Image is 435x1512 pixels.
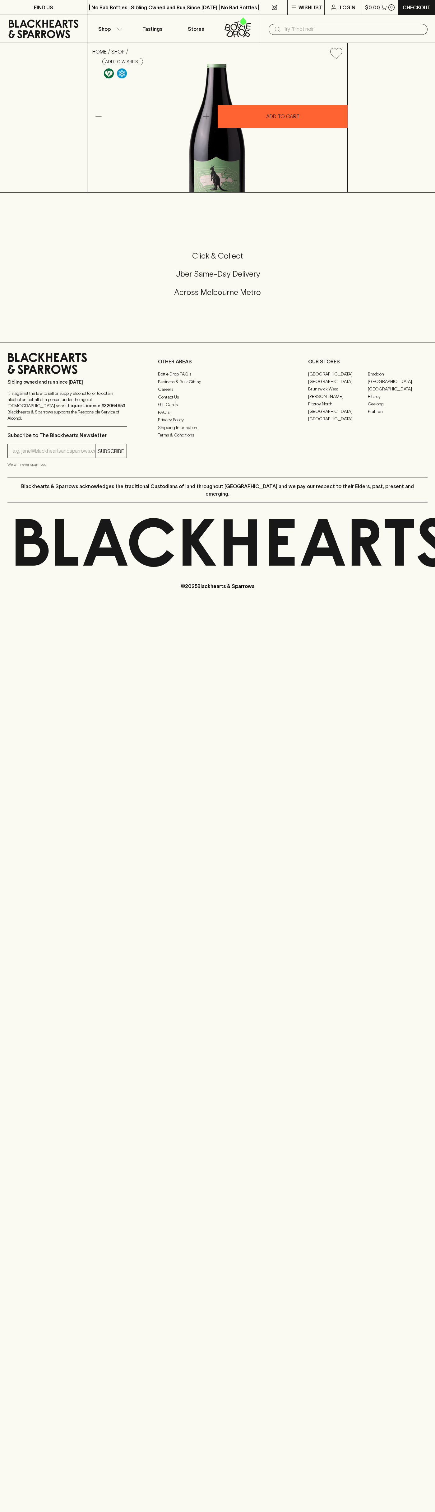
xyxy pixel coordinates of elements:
a: Fitzroy [368,393,428,400]
a: [GEOGRAPHIC_DATA] [308,370,368,378]
p: OTHER AREAS [158,358,277,365]
p: OUR STORES [308,358,428,365]
a: [GEOGRAPHIC_DATA] [368,378,428,385]
a: HOME [92,49,107,54]
img: 41212.png [87,64,347,192]
a: Business & Bulk Gifting [158,378,277,385]
a: Terms & Conditions [158,432,277,439]
a: [GEOGRAPHIC_DATA] [368,385,428,393]
p: Stores [188,25,204,33]
a: Shipping Information [158,424,277,431]
p: Login [340,4,355,11]
a: Geelong [368,400,428,408]
a: Brunswick West [308,385,368,393]
a: Made without the use of any animal products. [102,67,115,80]
a: Prahran [368,408,428,415]
p: $0.00 [365,4,380,11]
a: Braddon [368,370,428,378]
button: Add to wishlist [328,45,345,61]
h5: Across Melbourne Metro [7,287,428,297]
p: Sibling owned and run since [DATE] [7,379,127,385]
a: SHOP [111,49,125,54]
p: Subscribe to The Blackhearts Newsletter [7,432,127,439]
a: Tastings [131,15,174,43]
input: e.g. jane@blackheartsandsparrows.com.au [12,446,95,456]
a: [GEOGRAPHIC_DATA] [308,408,368,415]
p: Checkout [403,4,431,11]
p: ADD TO CART [266,113,299,120]
a: FAQ's [158,408,277,416]
button: ADD TO CART [218,105,348,128]
div: Call to action block [7,226,428,330]
h5: Uber Same-Day Delivery [7,269,428,279]
p: Blackhearts & Sparrows acknowledges the traditional Custodians of land throughout [GEOGRAPHIC_DAT... [12,483,423,497]
button: SUBSCRIBE [95,444,127,458]
h5: Click & Collect [7,251,428,261]
a: Wonderful as is, but a slight chill will enhance the aromatics and give it a beautiful crunch. [115,67,128,80]
strong: Liquor License #32064953 [68,403,125,408]
a: Gift Cards [158,401,277,408]
input: Try "Pinot noir" [284,24,423,34]
a: [GEOGRAPHIC_DATA] [308,415,368,422]
a: [PERSON_NAME] [308,393,368,400]
button: Add to wishlist [102,58,143,65]
a: Stores [174,15,218,43]
p: FIND US [34,4,53,11]
p: Tastings [142,25,162,33]
a: [GEOGRAPHIC_DATA] [308,378,368,385]
a: Contact Us [158,393,277,401]
img: Vegan [104,68,114,78]
button: Shop [87,15,131,43]
a: Bottle Drop FAQ's [158,371,277,378]
p: 0 [390,6,393,9]
p: We will never spam you [7,461,127,468]
a: Fitzroy North [308,400,368,408]
a: Careers [158,386,277,393]
p: Shop [98,25,111,33]
p: Wishlist [298,4,322,11]
img: Chilled Red [117,68,127,78]
p: It is against the law to sell or supply alcohol to, or to obtain alcohol on behalf of a person un... [7,390,127,421]
p: SUBSCRIBE [98,447,124,455]
a: Privacy Policy [158,416,277,424]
